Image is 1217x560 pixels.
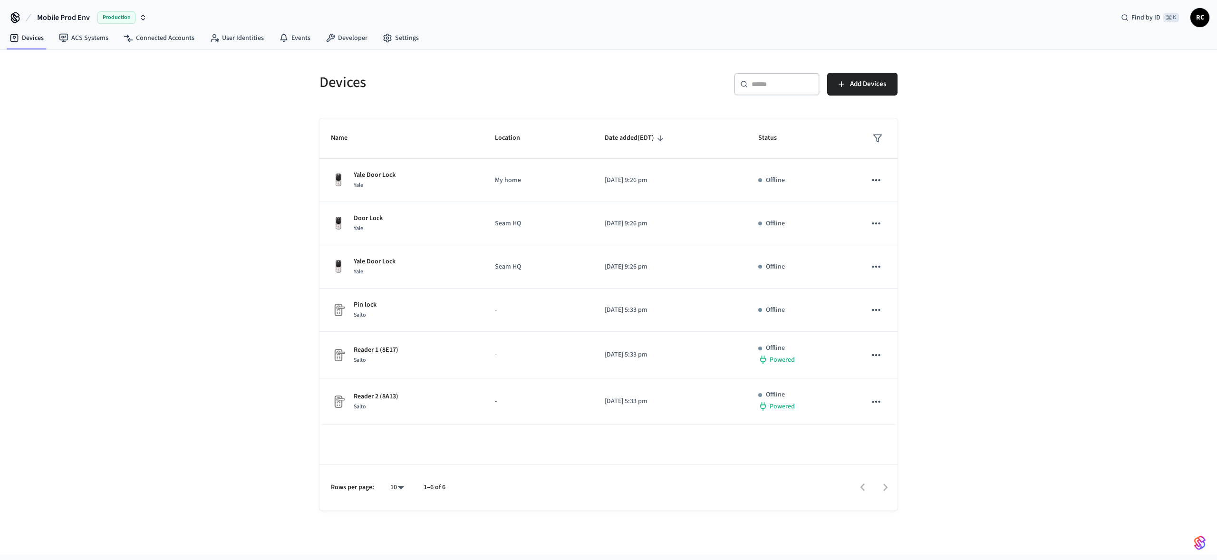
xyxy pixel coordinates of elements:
p: Yale Door Lock [354,170,396,180]
span: Production [97,11,135,24]
span: ⌘ K [1163,13,1179,22]
span: Salto [354,356,366,364]
span: Find by ID [1131,13,1160,22]
div: Find by ID⌘ K [1113,9,1187,26]
p: - [495,305,582,315]
p: 1–6 of 6 [424,483,445,492]
p: Yale Door Lock [354,257,396,267]
p: Reader 2 (8A13) [354,392,398,402]
a: ACS Systems [51,29,116,47]
p: Seam HQ [495,219,582,229]
p: Seam HQ [495,262,582,272]
button: RC [1190,8,1209,27]
span: Yale [354,268,363,276]
p: Offline [766,219,785,229]
p: Offline [766,305,785,315]
p: Offline [766,390,785,400]
span: RC [1191,9,1208,26]
p: Reader 1 (8E17) [354,345,398,355]
a: Connected Accounts [116,29,202,47]
p: Offline [766,343,785,353]
span: Date added(EDT) [605,131,666,145]
a: Settings [375,29,426,47]
h5: Devices [319,73,603,92]
p: [DATE] 9:26 pm [605,262,735,272]
img: Yale Assure Touchscreen Wifi Smart Lock, Satin Nickel, Front [331,216,346,231]
div: 10 [386,481,408,494]
span: Powered [770,355,795,365]
p: Door Lock [354,213,383,223]
a: Devices [2,29,51,47]
img: Placeholder Lock Image [331,302,346,318]
img: Yale Assure Touchscreen Wifi Smart Lock, Satin Nickel, Front [331,259,346,274]
span: Yale [354,181,363,189]
p: [DATE] 5:33 pm [605,350,735,360]
p: [DATE] 9:26 pm [605,219,735,229]
p: - [495,396,582,406]
p: - [495,350,582,360]
span: Add Devices [850,78,886,90]
img: SeamLogoGradient.69752ec5.svg [1194,535,1206,550]
span: Status [758,131,789,145]
span: Salto [354,403,366,411]
img: Placeholder Lock Image [331,394,346,409]
p: [DATE] 5:33 pm [605,305,735,315]
button: Add Devices [827,73,898,96]
img: Yale Assure Touchscreen Wifi Smart Lock, Satin Nickel, Front [331,173,346,188]
a: User Identities [202,29,271,47]
p: My home [495,175,582,185]
img: Placeholder Lock Image [331,348,346,363]
p: Rows per page: [331,483,374,492]
span: Name [331,131,360,145]
p: [DATE] 9:26 pm [605,175,735,185]
span: Powered [770,402,795,411]
a: Developer [318,29,375,47]
p: Offline [766,175,785,185]
table: sticky table [319,118,898,425]
span: Mobile Prod Env [37,12,90,23]
a: Events [271,29,318,47]
span: Salto [354,311,366,319]
span: Yale [354,224,363,232]
p: [DATE] 5:33 pm [605,396,735,406]
p: Offline [766,262,785,272]
p: Pin lock [354,300,377,310]
span: Location [495,131,532,145]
